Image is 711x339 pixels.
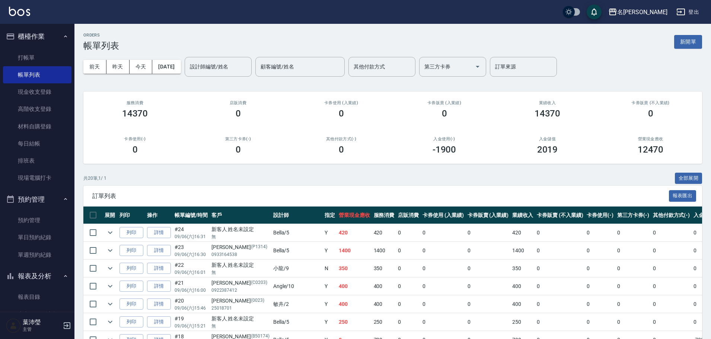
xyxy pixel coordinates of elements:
[105,298,116,310] button: expand row
[510,207,535,224] th: 業績收入
[638,144,664,155] h3: 12470
[147,263,171,274] a: 詳情
[175,233,208,240] p: 09/06 (六) 16:31
[3,49,71,66] a: 打帳單
[535,260,585,277] td: 0
[615,295,651,313] td: 0
[133,144,138,155] h3: 0
[421,207,466,224] th: 卡券使用 (入業績)
[271,207,323,224] th: 設計師
[535,224,585,242] td: 0
[323,313,337,331] td: Y
[674,35,702,49] button: 新開單
[442,108,447,119] h3: 0
[211,251,270,258] p: 0933164538
[648,108,653,119] h3: 0
[145,207,173,224] th: 操作
[106,60,130,74] button: 昨天
[105,245,116,256] button: expand row
[211,243,270,251] div: [PERSON_NAME]
[147,298,171,310] a: 詳情
[433,144,456,155] h3: -1900
[651,207,692,224] th: 其他付款方式(-)
[421,260,466,277] td: 0
[421,295,466,313] td: 0
[105,227,116,238] button: expand row
[510,278,535,295] td: 400
[651,278,692,295] td: 0
[339,108,344,119] h3: 0
[675,173,702,184] button: 全部展開
[236,144,241,155] h3: 0
[251,279,267,287] p: (C0203)
[3,246,71,263] a: 單週預約紀錄
[651,242,692,259] td: 0
[92,100,178,105] h3: 服務消費
[585,224,615,242] td: 0
[615,278,651,295] td: 0
[211,305,270,311] p: 25018701
[510,313,535,331] td: 250
[396,278,421,295] td: 0
[585,242,615,259] td: 0
[211,323,270,329] p: 無
[3,229,71,246] a: 單日預約紀錄
[3,266,71,286] button: 報表及分析
[175,269,208,276] p: 09/06 (六) 16:01
[421,242,466,259] td: 0
[119,263,143,274] button: 列印
[105,281,116,292] button: expand row
[122,108,148,119] h3: 14370
[615,207,651,224] th: 第三方卡券(-)
[6,318,21,333] img: Person
[23,326,61,333] p: 主管
[103,207,118,224] th: 展開
[211,297,270,305] div: [PERSON_NAME]
[585,278,615,295] td: 0
[211,269,270,276] p: 無
[3,135,71,152] a: 每日結帳
[466,242,511,259] td: 0
[587,4,602,19] button: save
[323,260,337,277] td: N
[92,137,178,141] h2: 卡券使用(-)
[211,233,270,240] p: 無
[615,313,651,331] td: 0
[251,243,267,251] p: (P1314)
[510,260,535,277] td: 350
[119,298,143,310] button: 列印
[510,242,535,259] td: 1400
[585,207,615,224] th: 卡券使用(-)
[3,66,71,83] a: 帳單列表
[119,227,143,239] button: 列印
[236,108,241,119] h3: 0
[421,224,466,242] td: 0
[421,313,466,331] td: 0
[299,100,384,105] h2: 卡券使用 (入業績)
[130,60,153,74] button: 今天
[271,295,323,313] td: 敏卉 /2
[466,295,511,313] td: 0
[271,224,323,242] td: Bella /5
[173,278,210,295] td: #21
[372,313,396,331] td: 250
[211,226,270,233] div: 新客人 姓名未設定
[396,207,421,224] th: 店販消費
[615,242,651,259] td: 0
[337,207,372,224] th: 營業現金應收
[271,242,323,259] td: Bella /5
[537,144,558,155] h3: 2019
[337,242,372,259] td: 1400
[118,207,145,224] th: 列印
[23,319,61,326] h5: 葉沛瑩
[3,100,71,118] a: 高階收支登錄
[147,227,171,239] a: 詳情
[651,224,692,242] td: 0
[505,100,590,105] h2: 業績收入
[119,245,143,256] button: 列印
[3,190,71,209] button: 預約管理
[669,192,696,199] a: 報表匯出
[323,224,337,242] td: Y
[173,295,210,313] td: #20
[211,261,270,269] div: 新客人 姓名未設定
